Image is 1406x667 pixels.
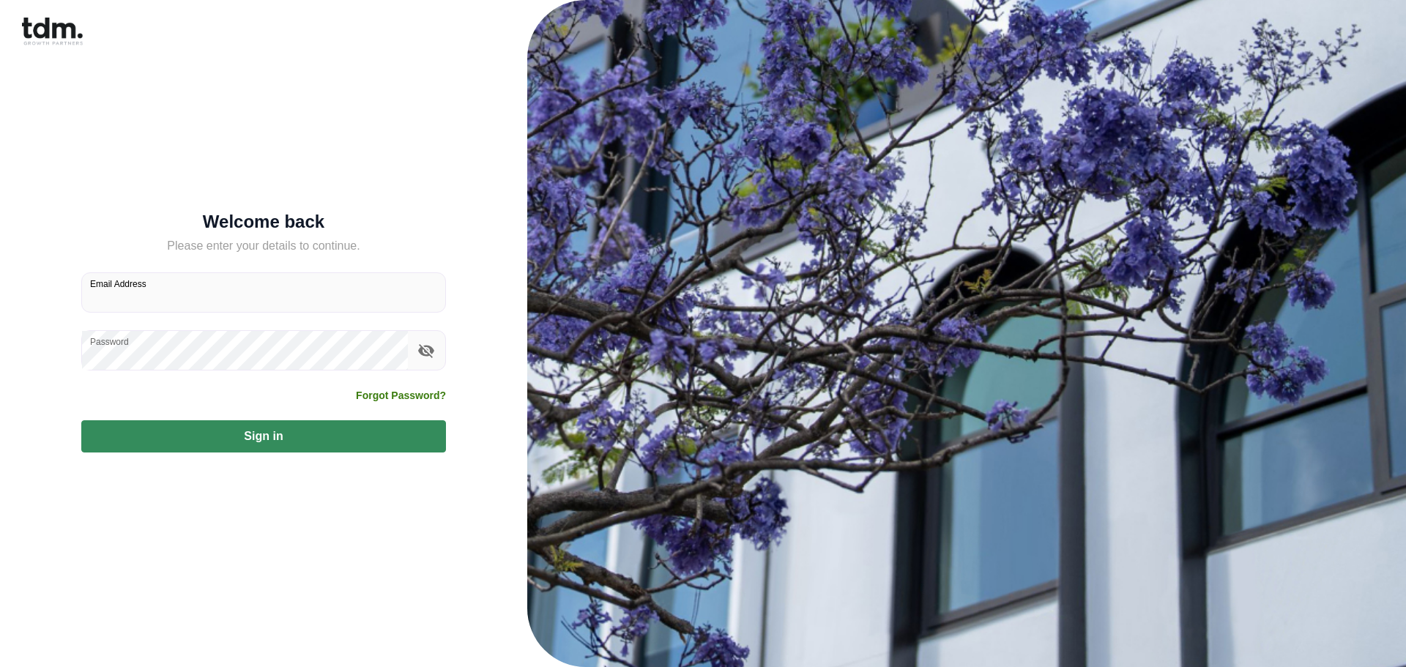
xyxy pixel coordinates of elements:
[414,338,439,363] button: toggle password visibility
[90,277,146,290] label: Email Address
[81,420,446,452] button: Sign in
[90,335,129,348] label: Password
[356,388,446,403] a: Forgot Password?
[81,215,446,229] h5: Welcome back
[81,237,446,255] h5: Please enter your details to continue.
